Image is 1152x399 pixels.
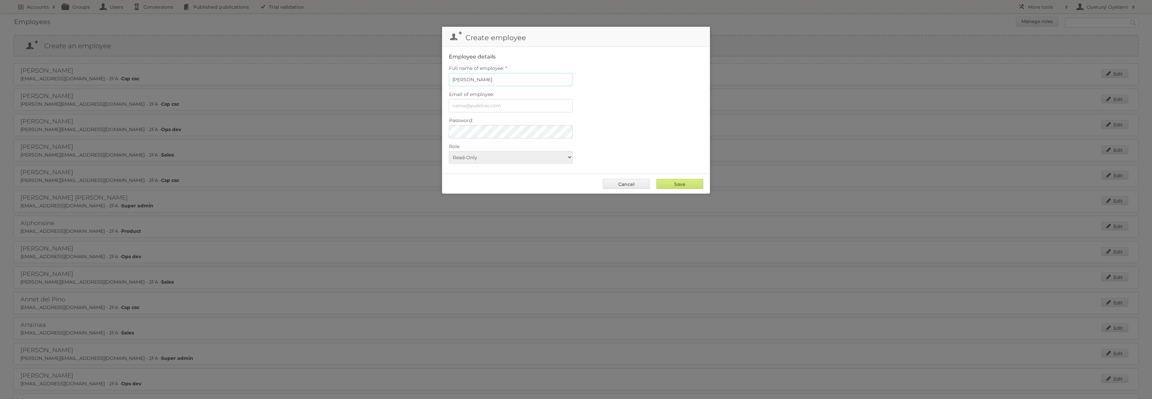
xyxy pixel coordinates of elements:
[449,99,573,112] input: name@publitas.com
[449,73,573,86] input: Full name
[449,91,494,97] span: Email of employee:
[449,65,504,71] span: Full name of employee:
[442,27,710,47] h1: Create employee
[656,179,703,189] input: Save
[449,54,496,60] legend: Employee details
[603,179,650,189] a: Cancel
[449,117,473,123] span: Password:
[449,143,459,149] span: Role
